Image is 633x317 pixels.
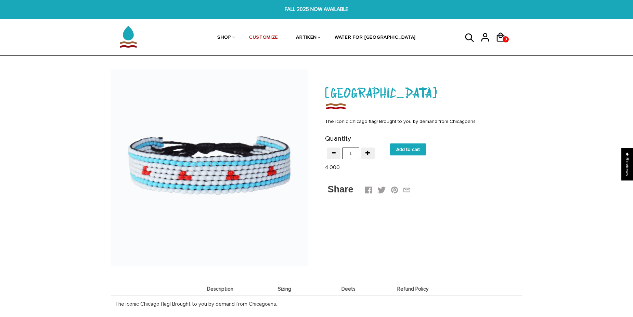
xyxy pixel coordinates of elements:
img: Chicago [111,69,308,266]
a: SHOP [217,20,231,56]
a: CUSTOMIZE [249,20,278,56]
span: 0 [503,35,508,44]
a: ARTIKEN [296,20,317,56]
span: Refund Policy [383,286,443,292]
label: Quantity [325,133,351,144]
span: Share [328,184,353,194]
span: Deets [318,286,379,292]
span: Description [190,286,251,292]
span: FALL 2025 NOW AVAILABLE [194,5,439,13]
div: The iconic Chicago flag! Brought to you by demand from Chicagoans. [325,118,522,126]
div: Click to open Judge.me floating reviews tab [621,148,633,180]
div: The iconic Chicago flag! Brought to you by demand from Chicagoans. [111,295,522,312]
img: Chicago [325,101,346,111]
a: WATER FOR [GEOGRAPHIC_DATA] [335,20,416,56]
h1: [GEOGRAPHIC_DATA] [325,83,522,101]
span: Sizing [254,286,315,292]
input: Add to cart [390,143,426,155]
span: 4,000 [325,164,340,171]
a: 0 [495,45,511,46]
